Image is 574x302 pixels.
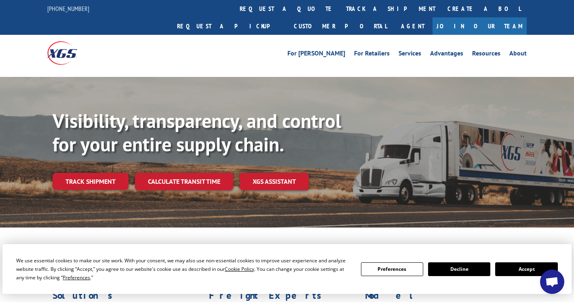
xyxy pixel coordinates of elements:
a: Calculate transit time [135,173,233,190]
a: Track shipment [53,173,129,190]
a: Services [399,50,421,59]
button: Preferences [361,262,423,276]
button: Accept [495,262,557,276]
a: About [509,50,527,59]
span: Cookie Policy [225,266,254,272]
a: Open chat [540,270,564,294]
a: For Retailers [354,50,390,59]
a: Request a pickup [171,17,288,35]
a: Resources [472,50,500,59]
a: [PHONE_NUMBER] [47,4,89,13]
span: Preferences [63,274,90,281]
button: Decline [428,262,490,276]
b: Visibility, transparency, and control for your entire supply chain. [53,108,341,157]
div: We use essential cookies to make our site work. With your consent, we may also use non-essential ... [16,256,351,282]
a: Customer Portal [288,17,393,35]
a: Advantages [430,50,463,59]
a: For [PERSON_NAME] [287,50,345,59]
div: Cookie Consent Prompt [2,244,572,294]
a: Agent [393,17,433,35]
a: Join Our Team [433,17,527,35]
a: XGS ASSISTANT [240,173,309,190]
